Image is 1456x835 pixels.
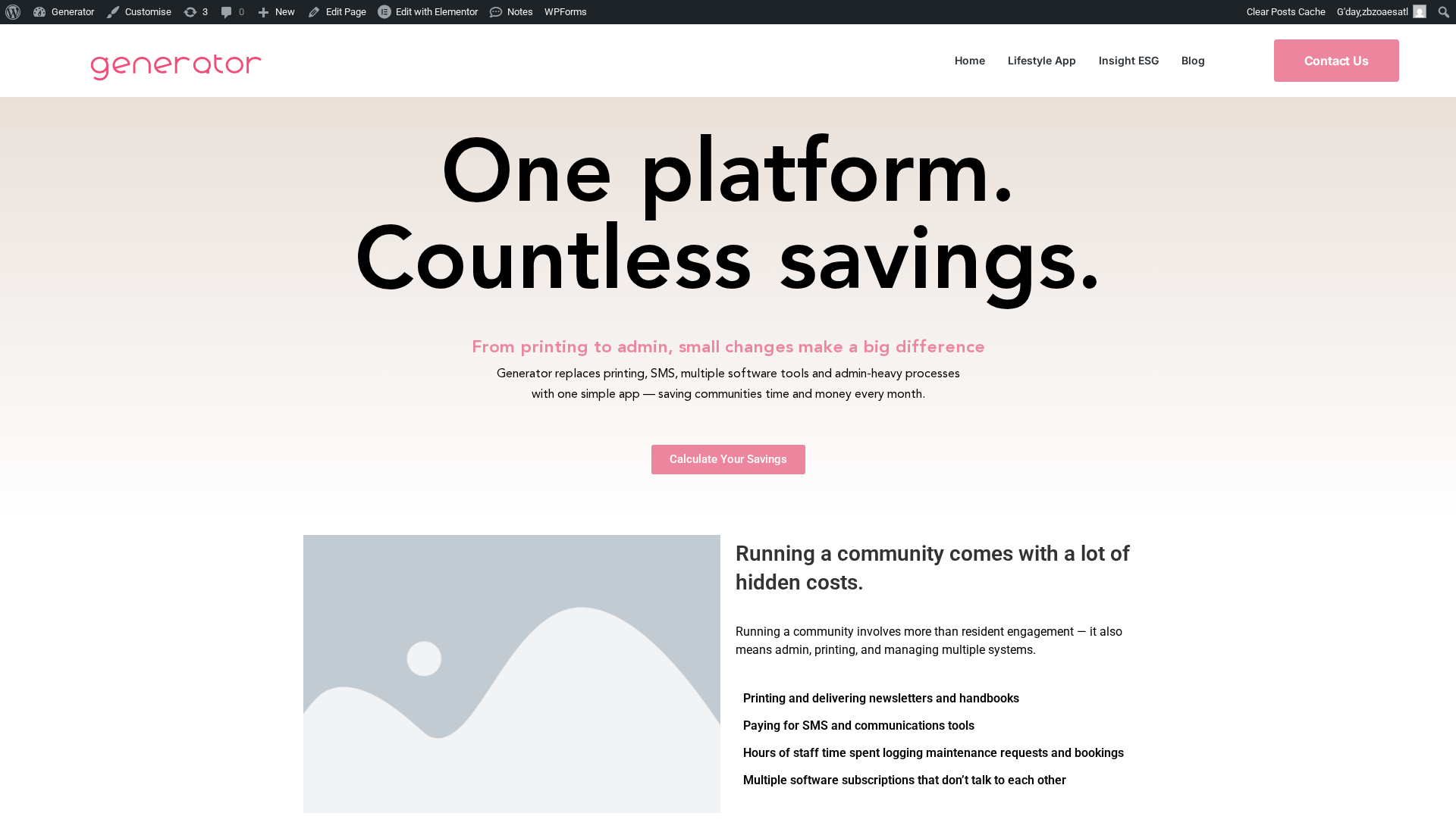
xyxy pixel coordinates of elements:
h1: One platform. Countless savings. [303,127,1153,302]
span: Running a community involves more than resident engagement — it also means admin, printing, and m... [736,624,1122,657]
a: Calculate Your Savings [651,445,805,474]
a: Insight ESG [1087,50,1170,70]
nav: Menu [943,50,1216,70]
span: Generator replaces printing, SMS, multiple software tools and admin-heavy processes with one simp... [497,366,960,401]
p: Paying for SMS and communications tools [743,720,1145,732]
h3: Running a community comes with a lot of hidden costs. [736,541,1153,596]
a: Home [943,50,996,70]
a: Contact Us [1274,39,1399,82]
h2: From printing to admin, small changes make a big difference [334,338,1122,355]
span: Calculate Your Savings [670,454,787,465]
span: zbzoaesatl [1362,6,1408,17]
span: Contact Us [1304,55,1369,67]
p: Multiple software subscriptions that don’t talk to each other [743,774,1145,787]
a: Blog [1170,50,1216,70]
p: Hours of staff time spent logging maintenance requests and bookings [743,747,1145,759]
span: Edit with Elementor [396,6,478,17]
a: Lifestyle App [996,50,1087,70]
p: Printing and delivering newsletters and handbooks [743,693,1145,705]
